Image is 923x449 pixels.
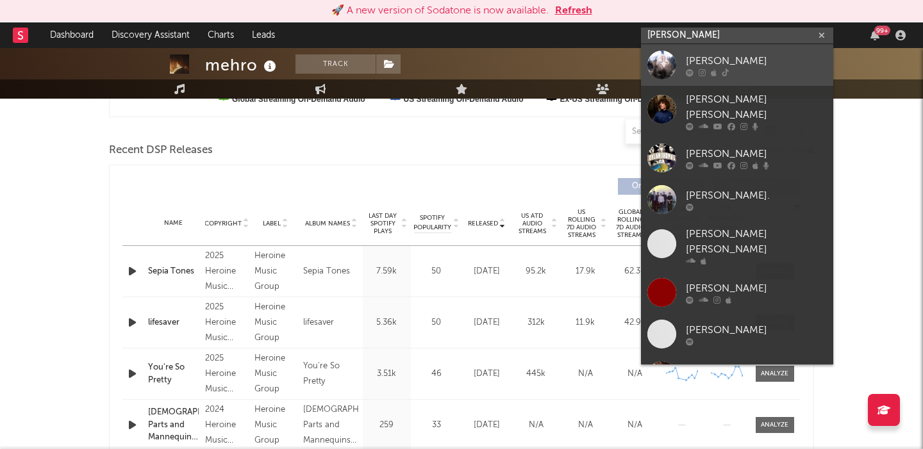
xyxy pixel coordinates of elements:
[515,265,558,278] div: 95.2k
[515,212,550,235] span: US ATD Audio Streams
[254,249,297,295] div: Heroine Music Group
[468,220,498,227] span: Released
[641,355,833,396] a: [PERSON_NAME]
[404,95,524,104] text: US Streaming On-Demand Audio
[109,143,213,158] span: Recent DSP Releases
[564,265,607,278] div: 17.9k
[641,179,833,220] a: [PERSON_NAME].
[303,315,334,331] div: lifesaver
[613,265,656,278] div: 62.3k
[641,313,833,355] a: [PERSON_NAME]
[232,95,365,104] text: Global Streaming On-Demand Audio
[263,220,281,227] span: Label
[641,220,833,272] a: [PERSON_NAME] [PERSON_NAME]
[148,361,199,386] a: You're So Pretty
[366,316,408,329] div: 5.36k
[641,28,833,44] input: Search for artists
[205,300,247,346] div: 2025 Heroine Music Group
[870,30,879,40] button: 99+
[148,218,199,228] div: Name
[626,127,761,137] input: Search by song name or URL
[465,368,508,380] div: [DATE]
[465,419,508,432] div: [DATE]
[613,208,649,239] span: Global Rolling 7D Audio Streams
[613,316,656,329] div: 42.9k
[564,419,607,432] div: N/A
[366,419,408,432] div: 259
[515,368,558,380] div: 445k
[613,419,656,432] div: N/A
[205,351,247,397] div: 2025 Heroine Music Group
[465,316,508,329] div: [DATE]
[205,402,247,448] div: 2024 Heroine Music Group
[254,402,297,448] div: Heroine Music Group
[686,322,827,338] div: [PERSON_NAME]
[303,264,350,279] div: Sepia Tones
[686,188,827,203] div: [PERSON_NAME].
[465,265,508,278] div: [DATE]
[305,220,350,227] span: Album Names
[205,249,247,295] div: 2025 Heroine Music Group
[686,92,827,123] div: [PERSON_NAME] [PERSON_NAME]
[874,26,890,35] div: 99 +
[413,213,451,233] span: Spotify Popularity
[515,419,558,432] div: N/A
[641,44,833,86] a: [PERSON_NAME]
[686,146,827,161] div: [PERSON_NAME]
[641,272,833,313] a: [PERSON_NAME]
[366,212,400,235] span: Last Day Spotify Plays
[515,316,558,329] div: 312k
[414,419,459,432] div: 33
[254,300,297,346] div: Heroine Music Group
[686,364,827,379] div: [PERSON_NAME]
[414,316,459,329] div: 50
[204,220,242,227] span: Copyright
[564,208,599,239] span: US Rolling 7D Audio Streams
[366,265,408,278] div: 7.59k
[199,22,243,48] a: Charts
[103,22,199,48] a: Discovery Assistant
[243,22,284,48] a: Leads
[295,54,376,74] button: Track
[205,54,279,76] div: mehro
[560,95,692,104] text: Ex-US Streaming On-Demand Audio
[686,227,827,257] div: [PERSON_NAME] [PERSON_NAME]
[303,359,360,389] div: You're So Pretty
[414,265,459,278] div: 50
[41,22,103,48] a: Dashboard
[626,183,685,190] span: Originals ( 39 )
[148,316,199,329] a: lifesaver
[686,53,827,69] div: [PERSON_NAME]
[618,178,704,195] button: Originals(39)
[564,368,607,380] div: N/A
[148,265,199,278] a: Sepia Tones
[331,3,549,19] div: 🚀 A new version of Sodatone is now available.
[686,281,827,296] div: [PERSON_NAME]
[254,351,297,397] div: Heroine Music Group
[366,368,408,380] div: 3.51k
[641,86,833,137] a: [PERSON_NAME] [PERSON_NAME]
[148,406,199,444] a: [DEMOGRAPHIC_DATA] Parts and Mannequins (Extended)
[613,368,656,380] div: N/A
[414,368,459,380] div: 46
[555,3,592,19] button: Refresh
[641,137,833,179] a: [PERSON_NAME]
[564,316,607,329] div: 11.9k
[303,402,360,448] div: [DEMOGRAPHIC_DATA] Parts and Mannequins (Extended)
